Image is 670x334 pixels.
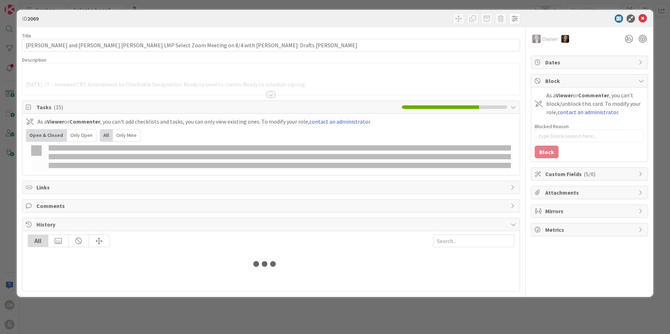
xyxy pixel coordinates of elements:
span: Mirrors [545,207,635,215]
span: Metrics [545,225,635,234]
b: Commenter [578,92,609,99]
b: 2069 [27,15,39,22]
b: Viewer [47,118,64,125]
input: Search... [433,235,514,247]
label: Title [22,33,31,39]
span: Tasks [36,103,398,111]
div: All [28,235,48,247]
span: Dates [545,58,635,67]
div: Only Mine [113,129,141,142]
span: ( 15 ) [54,104,63,111]
div: Open & Closed [26,129,67,142]
img: BG [532,35,541,43]
div: All [100,129,113,142]
div: Only Open [67,129,96,142]
span: ID [22,14,39,23]
div: As a or , you can't add checklists and tasks, you can only view existing ones. To modify your rol... [37,117,371,126]
span: ( 5/0 ) [584,171,595,178]
span: Description [22,57,46,63]
input: type card name here... [22,39,520,51]
span: Block [545,77,635,85]
span: Owner [542,35,558,43]
b: Viewer [556,92,573,99]
span: History [36,220,507,229]
span: Links [36,183,507,192]
span: Custom Fields [545,170,635,178]
span: Attachments [545,188,635,197]
div: As a or , you can't block/unblock this card. To modify your role, . [546,91,644,116]
button: Block [535,146,559,158]
a: contact an administrator [309,118,370,125]
span: Comments [36,202,507,210]
a: contact an administrator [558,109,618,116]
label: Blocked Reason [535,123,569,130]
b: Commenter [69,118,100,125]
img: SB [561,35,569,43]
